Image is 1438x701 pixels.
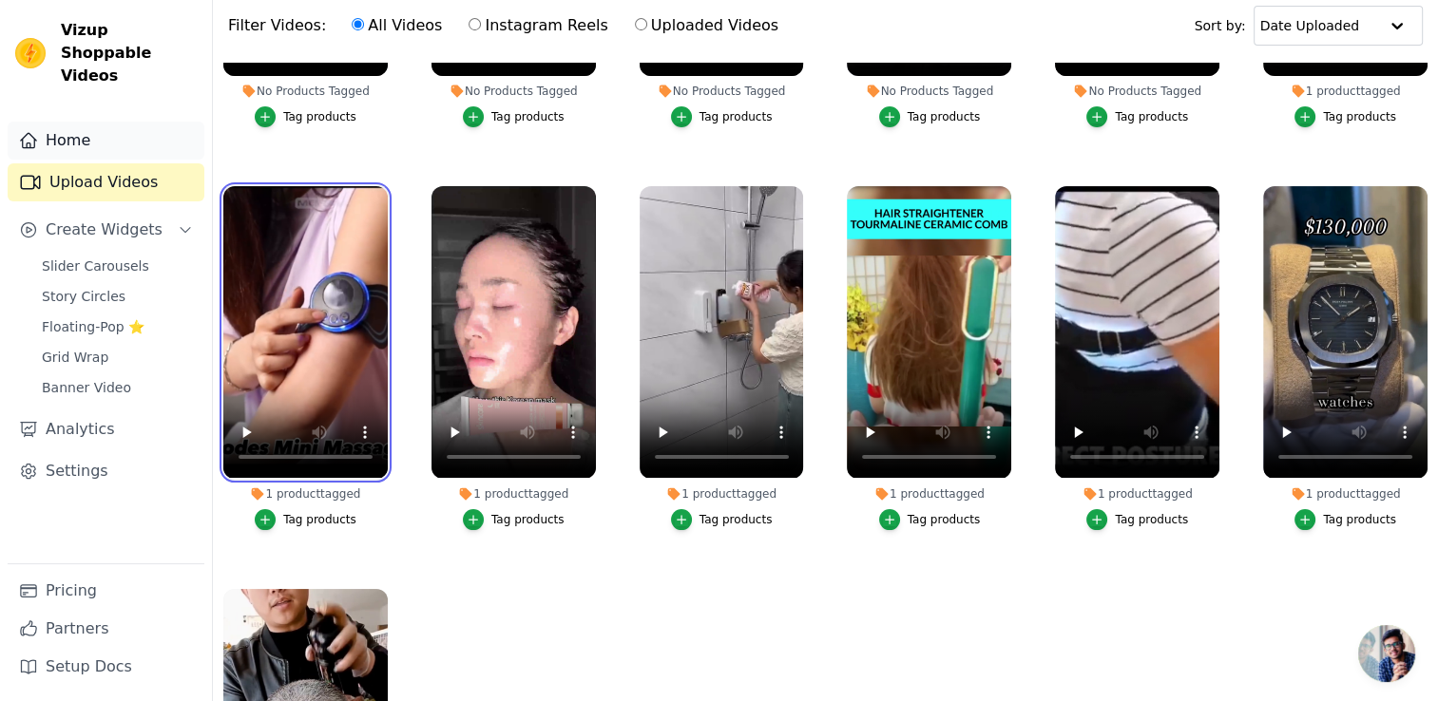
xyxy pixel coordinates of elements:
a: Story Circles [30,283,204,310]
button: Tag products [1086,509,1188,530]
a: Slider Carousels [30,253,204,279]
div: 1 product tagged [431,486,596,502]
a: Partners [8,610,204,648]
div: Tag products [1115,109,1188,124]
div: No Products Tagged [847,84,1011,99]
div: No Products Tagged [223,84,388,99]
span: Grid Wrap [42,348,108,367]
div: 1 product tagged [1263,84,1428,99]
div: Tag products [908,512,981,527]
a: Analytics [8,410,204,448]
span: Story Circles [42,287,125,306]
div: No Products Tagged [640,84,804,99]
button: Tag products [879,509,981,530]
button: Tag products [1294,509,1396,530]
input: Uploaded Videos [635,18,647,30]
div: Filter Videos: [228,4,789,47]
div: Tag products [700,512,773,527]
a: Setup Docs [8,648,204,686]
label: Uploaded Videos [634,13,779,38]
div: Open chat [1358,625,1415,682]
div: Tag products [283,109,356,124]
span: Vizup Shoppable Videos [61,19,197,87]
span: Floating-Pop ⭐ [42,317,144,336]
a: Banner Video [30,374,204,401]
a: Settings [8,452,204,490]
div: 1 product tagged [1055,486,1219,502]
label: Instagram Reels [468,13,608,38]
button: Tag products [671,509,773,530]
input: Instagram Reels [469,18,481,30]
div: No Products Tagged [431,84,596,99]
img: Vizup [15,38,46,68]
input: All Videos [352,18,364,30]
button: Tag products [879,106,981,127]
div: Tag products [1323,109,1396,124]
button: Tag products [255,106,356,127]
a: Floating-Pop ⭐ [30,313,204,340]
span: Create Widgets [46,218,163,241]
div: Tag products [1115,512,1188,527]
a: Grid Wrap [30,344,204,370]
div: Tag products [283,512,356,527]
span: Slider Carousels [42,256,149,275]
div: Tag products [908,109,981,124]
button: Tag products [1294,106,1396,127]
button: Tag products [255,509,356,530]
a: Pricing [8,572,204,610]
div: Tag products [491,109,565,124]
div: No Products Tagged [1055,84,1219,99]
a: Upload Videos [8,163,204,201]
button: Tag products [463,106,565,127]
label: All Videos [351,13,443,38]
a: Home [8,122,204,160]
div: Tag products [1323,512,1396,527]
button: Tag products [671,106,773,127]
div: Sort by: [1195,6,1424,46]
div: Tag products [491,512,565,527]
span: Banner Video [42,378,131,397]
div: 1 product tagged [640,486,804,502]
div: 1 product tagged [847,486,1011,502]
button: Tag products [1086,106,1188,127]
button: Create Widgets [8,211,204,249]
div: Tag products [700,109,773,124]
button: Tag products [463,509,565,530]
div: 1 product tagged [223,486,388,502]
div: 1 product tagged [1263,486,1428,502]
